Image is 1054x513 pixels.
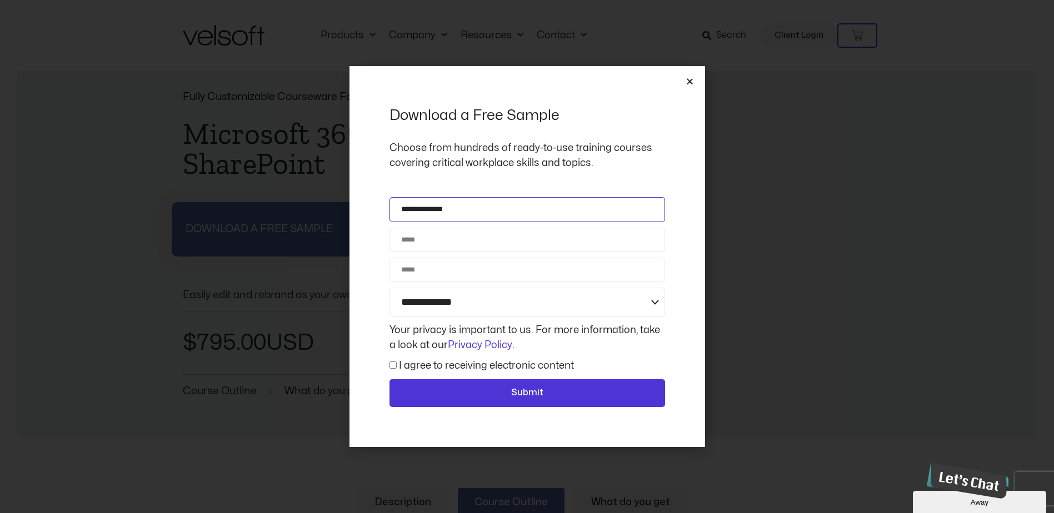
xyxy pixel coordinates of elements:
a: Privacy Policy [448,340,512,350]
iframe: chat widget [922,458,1008,503]
iframe: chat widget [913,489,1048,513]
img: Chat attention grabber [4,4,91,41]
h2: Download a Free Sample [389,106,665,125]
a: Close [686,77,694,85]
label: I agree to receiving electronic content [399,361,574,370]
div: Your privacy is important to us. For more information, take a look at our . [387,323,668,353]
span: Submit [511,386,543,400]
button: Submit [389,379,665,407]
p: Choose from hundreds of ready-to-use training courses covering critical workplace skills and topics. [389,140,665,170]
